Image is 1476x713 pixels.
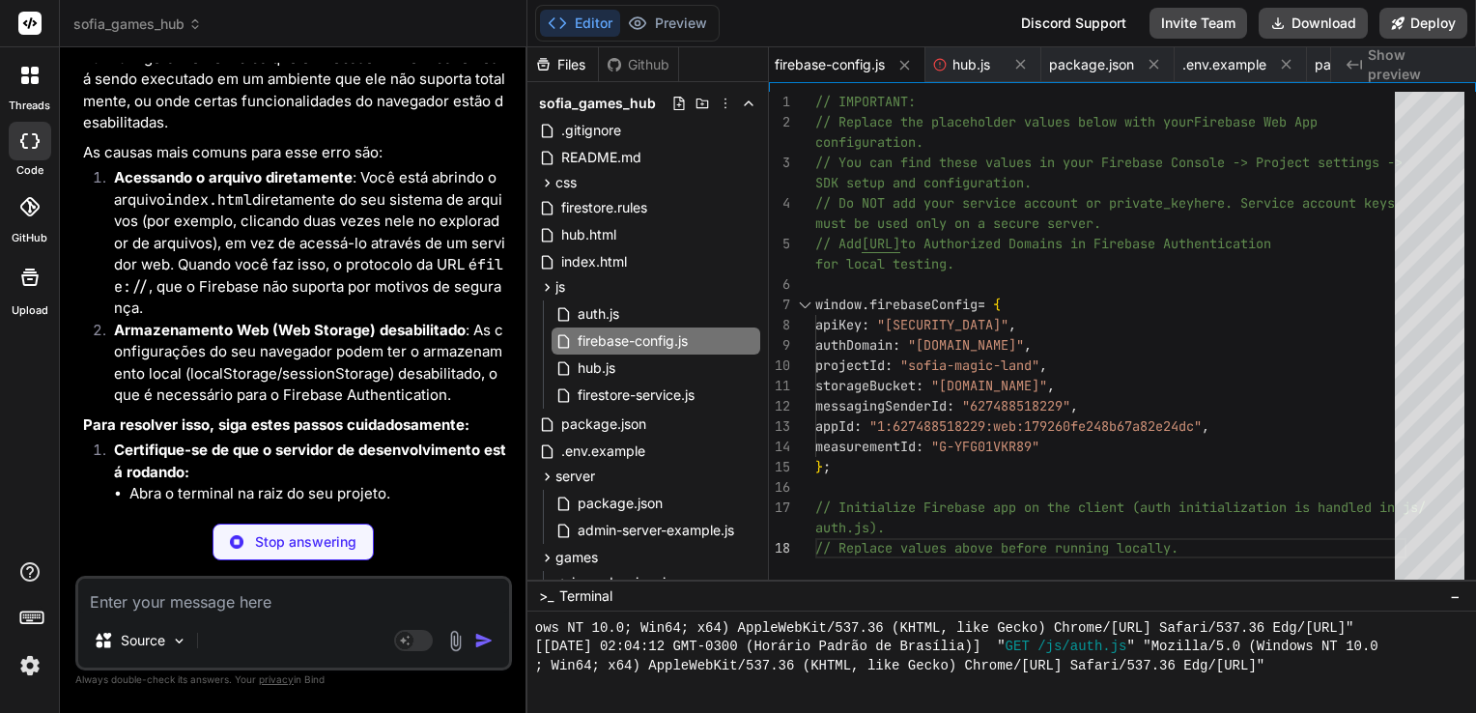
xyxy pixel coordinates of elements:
[559,223,618,246] span: hub.html
[255,532,356,552] p: Stop answering
[900,356,1039,374] span: "sofia-magic-land"
[815,336,893,354] span: authDomain
[815,458,823,475] span: }
[171,633,187,649] img: Pick Models
[1315,55,1400,74] span: package.json
[815,539,1178,556] span: // Replace values above before running locally.
[815,499,1202,516] span: // Initialize Firebase app on the client (auth ini
[869,417,1202,435] span: "1:627488518229:web:179260fe248b67a82e24dc"
[792,295,817,315] div: Click to collapse the range.
[1194,194,1395,212] span: here. Service account keys
[769,92,790,112] div: 1
[576,519,736,542] span: admin-server-example.js
[916,438,923,455] span: :
[1202,417,1209,435] span: ,
[1024,336,1032,354] span: ,
[769,335,790,356] div: 9
[1202,154,1403,171] span: ole -> Project settings ->
[769,396,790,416] div: 12
[769,274,790,295] div: 6
[769,356,790,376] div: 10
[1009,8,1138,39] div: Discord Support
[559,440,647,463] span: .env.example
[539,586,553,606] span: >_
[769,193,790,214] div: 4
[121,631,165,650] p: Source
[73,14,202,34] span: sofia_games_hub
[893,336,900,354] span: :
[75,670,512,689] p: Always double-check its answers. Your in Bind
[559,196,649,219] span: firestore.rules
[1194,113,1318,130] span: Firebase Web App
[1047,377,1055,394] span: ,
[555,548,598,567] span: games
[769,295,790,315] div: 7
[474,631,494,650] img: icon
[769,315,790,335] div: 8
[962,397,1070,414] span: "627488518229"
[12,230,47,246] label: GitHub
[815,235,862,252] span: // Add
[1037,638,1126,656] span: /js/auth.js
[769,437,790,457] div: 14
[1202,499,1426,516] span: tialization is handled in js/
[1127,638,1378,656] span: " "Mozilla/5.0 (Windows NT 10.0
[993,296,1001,313] span: {
[83,415,469,434] strong: Para resolver isso, siga estes passos cuidadosamente:
[900,235,1271,252] span: to Authorized Domains in Firebase Authentication
[535,657,1264,675] span: ; Win64; x64) AppleWebKit/537.36 (KHTML, like Gecko) Chrome/[URL] Safari/537.36 Edg/[URL]"
[83,142,508,164] p: As causas mais comuns para esse erro são:
[129,505,508,549] li: Execute o comando para iniciar o servidor:
[540,10,620,37] button: Editor
[129,483,508,505] li: Abra o terminal na raiz do seu projeto.
[815,417,854,435] span: appId
[885,356,893,374] span: :
[555,173,577,192] span: css
[947,397,954,414] span: :
[1049,55,1134,74] span: package.json
[576,492,665,515] span: package.json
[539,94,656,113] span: sofia_games_hub
[775,55,885,74] span: firebase-config.js
[559,413,648,436] span: package.json
[823,458,831,475] span: ;
[555,467,595,486] span: server
[769,538,790,558] div: 18
[576,384,696,407] span: firestore-service.js
[1259,8,1368,39] button: Download
[259,673,294,685] span: privacy
[1379,8,1467,39] button: Deploy
[559,146,643,169] span: README.md
[572,573,677,592] span: jogo_do_pinguim
[769,416,790,437] div: 13
[862,235,900,252] span: [URL]
[165,190,252,210] code: index.html
[815,174,1032,191] span: SDK setup and configuration.
[114,168,353,186] strong: Acessando o arquivo diretamente
[535,619,1354,638] span: ows NT 10.0; Win64; x64) AppleWebKit/537.36 (KHTML, like Gecko) Chrome/[URL] Safari/537.36 Edg/[U...
[869,296,978,313] span: firebaseConfig
[576,329,690,353] span: firebase-config.js
[16,162,43,179] label: code
[83,26,505,68] code: auth/operation-not-supported-in-this-environment
[527,55,598,74] div: Files
[555,277,565,297] span: js
[952,55,990,74] span: hub.js
[769,457,790,477] div: 15
[769,153,790,173] div: 3
[12,302,48,319] label: Upload
[1368,45,1461,84] span: Show preview
[769,376,790,396] div: 11
[14,649,46,682] img: settings
[9,98,50,114] label: threads
[815,316,862,333] span: apiKey
[576,356,617,380] span: hub.js
[815,438,916,455] span: measurementId
[769,112,790,132] div: 2
[559,250,629,273] span: index.html
[769,498,790,518] div: 17
[815,133,923,151] span: configuration.
[114,321,466,339] strong: Armazenamento Web (Web Storage) desabilitado
[815,154,1202,171] span: // You can find these values in your Firebase Cons
[559,119,623,142] span: .gitignore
